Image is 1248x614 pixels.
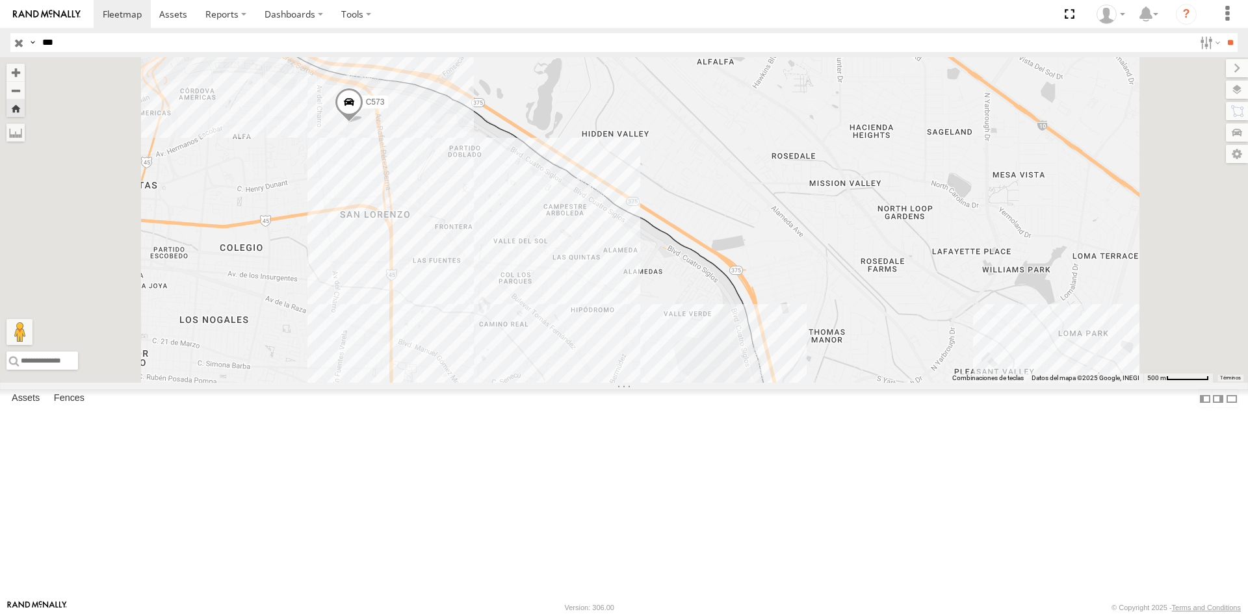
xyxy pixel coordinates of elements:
span: C573 [366,97,385,106]
a: Términos [1220,376,1241,381]
label: Assets [5,390,46,408]
button: Zoom out [6,81,25,99]
div: Irving Rodriguez [1092,5,1130,24]
label: Search Filter Options [1195,33,1223,52]
a: Terms and Conditions [1172,604,1241,611]
button: Combinaciones de teclas [952,374,1024,383]
button: Zoom Home [6,99,25,117]
span: 500 m [1147,374,1166,381]
button: Zoom in [6,64,25,81]
label: Dock Summary Table to the Left [1199,389,1212,408]
label: Fences [47,390,91,408]
label: Map Settings [1226,145,1248,163]
label: Measure [6,123,25,142]
a: Visit our Website [7,601,67,614]
label: Search Query [27,33,38,52]
button: Escala del mapa: 500 m por 62 píxeles [1143,374,1213,383]
label: Dock Summary Table to the Right [1212,389,1225,408]
div: © Copyright 2025 - [1111,604,1241,611]
div: Version: 306.00 [565,604,614,611]
span: Datos del mapa ©2025 Google, INEGI [1032,374,1139,381]
img: rand-logo.svg [13,10,81,19]
i: ? [1176,4,1197,25]
button: Arrastra al hombrecito al mapa para abrir Street View [6,319,32,345]
label: Hide Summary Table [1225,389,1238,408]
